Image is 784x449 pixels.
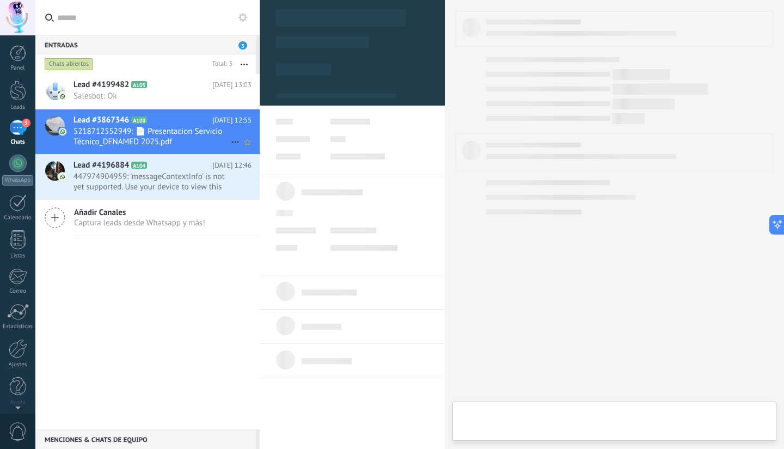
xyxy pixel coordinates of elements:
img: com.amocrm.amocrmwa.svg [59,173,66,181]
div: Ajustes [2,361,34,368]
span: 3 [238,41,247,50]
div: Estadísticas [2,323,34,330]
span: 447974904959: 'messageContextInfo' is not yet supported. Use your device to view this message. [73,171,231,192]
span: A105 [131,81,147,88]
span: Lead #4196884 [73,160,129,171]
a: Lead #4199482 A105 [DATE] 13:03 Salesbot: Ok [35,74,260,109]
div: WhatsApp [2,175,33,186]
span: A100 [131,116,147,124]
div: Panel [2,65,34,72]
span: Añadir Canales [74,207,205,218]
span: [DATE] 12:46 [212,160,252,171]
div: Calendario [2,214,34,222]
div: Total: 3 [208,59,232,70]
span: Lead #3867346 [73,115,129,126]
div: Leads [2,104,34,111]
span: [DATE] 12:55 [212,115,252,126]
div: Chats abiertos [45,58,93,71]
a: Lead #3867346 A100 [DATE] 12:55 5218712552949: 📄 Presentacion Servicio Técnico_DENAMED 2025.pdf [35,109,260,154]
span: Captura leads desde Whatsapp y más! [74,218,205,228]
div: Listas [2,253,34,260]
span: Lead #4199482 [73,79,129,90]
span: 5218712552949: 📄 Presentacion Servicio Técnico_DENAMED 2025.pdf [73,126,231,147]
div: Chats [2,139,34,146]
div: Correo [2,288,34,295]
a: Lead #4196884 A104 [DATE] 12:46 447974904959: 'messageContextInfo' is not yet supported. Use your... [35,155,260,199]
div: Entradas [35,35,256,54]
span: A104 [131,162,147,169]
button: Más [232,54,256,74]
span: Salesbot: Ok [73,91,231,101]
div: Menciones & Chats de equipo [35,429,256,449]
img: com.amocrm.amocrmwa.svg [59,93,66,100]
span: [DATE] 13:03 [212,79,252,90]
span: 3 [22,119,30,127]
img: com.amocrm.amocrmwa.svg [59,128,66,136]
